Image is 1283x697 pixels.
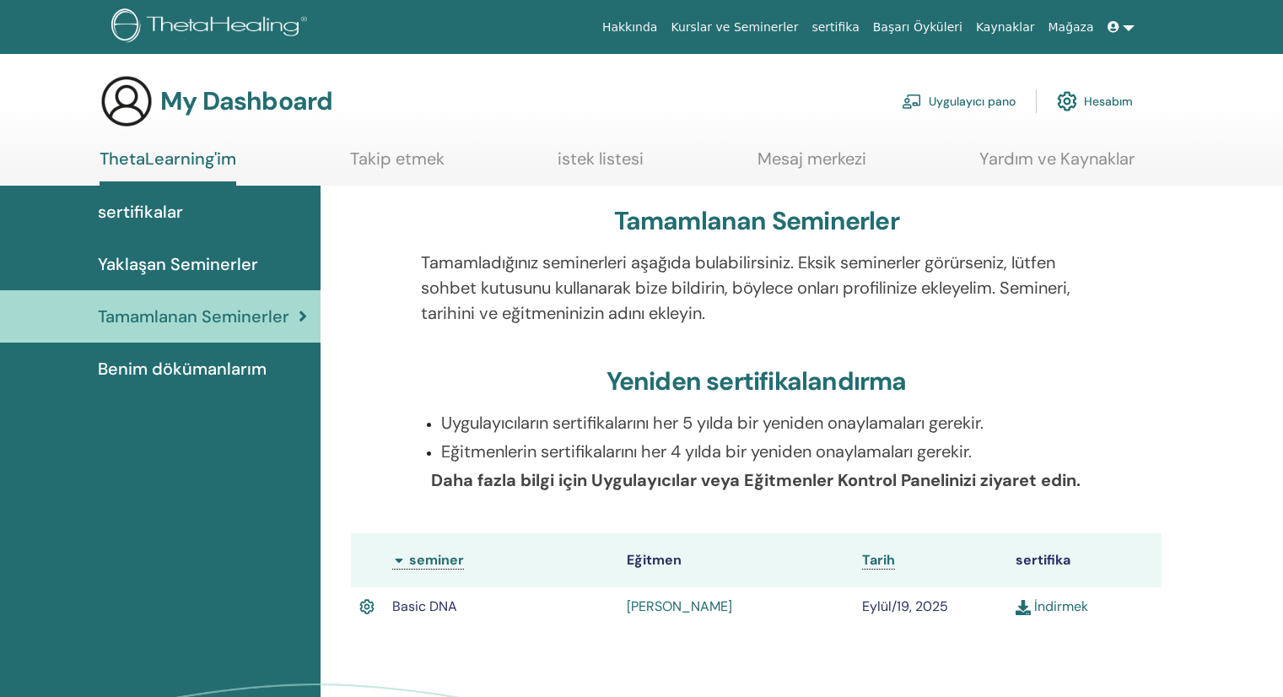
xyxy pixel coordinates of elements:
[359,596,375,618] img: Active Certificate
[757,149,866,181] a: Mesaj merkezi
[98,356,267,381] span: Benim dökümanlarım
[902,83,1016,120] a: Uygulayıcı pano
[160,86,332,116] h3: My Dashboard
[98,199,183,224] span: sertifikalar
[1057,87,1077,116] img: cog.svg
[111,8,313,46] img: logo.png
[627,597,732,615] a: [PERSON_NAME]
[1007,533,1162,587] th: sertifika
[1016,600,1031,615] img: download.svg
[969,12,1042,43] a: Kaynaklar
[1057,83,1133,120] a: Hesabım
[866,12,969,43] a: Başarı Öyküleri
[431,469,1081,491] b: Daha fazla bilgi için Uygulayıcılar veya Eğitmenler Kontrol Panelinizi ziyaret edin.
[606,366,907,397] h3: Yeniden sertifikalandırma
[558,149,644,181] a: istek listesi
[392,597,457,615] span: Basic DNA
[862,551,895,570] a: Tarih
[1041,12,1100,43] a: Mağaza
[596,12,665,43] a: Hakkında
[902,94,922,109] img: chalkboard-teacher.svg
[441,410,1092,435] p: Uygulayıcıların sertifikalarını her 5 yılda bir yeniden onaylamaları gerekir.
[350,149,445,181] a: Takip etmek
[614,206,899,236] h3: Tamamlanan Seminerler
[805,12,865,43] a: sertifika
[854,587,1008,626] td: Eylül/19, 2025
[1016,597,1088,615] a: İndirmek
[100,149,236,186] a: ThetaLearning'im
[979,149,1135,181] a: Yardım ve Kaynaklar
[618,533,854,587] th: Eğitmen
[664,12,805,43] a: Kurslar ve Seminerler
[100,74,154,128] img: generic-user-icon.jpg
[421,250,1092,326] p: Tamamladığınız seminerleri aşağıda bulabilirsiniz. Eksik seminerler görürseniz, lütfen sohbet kut...
[862,551,895,569] span: Tarih
[98,304,289,329] span: Tamamlanan Seminerler
[441,439,1092,464] p: Eğitmenlerin sertifikalarını her 4 yılda bir yeniden onaylamaları gerekir.
[98,251,258,277] span: Yaklaşan Seminerler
